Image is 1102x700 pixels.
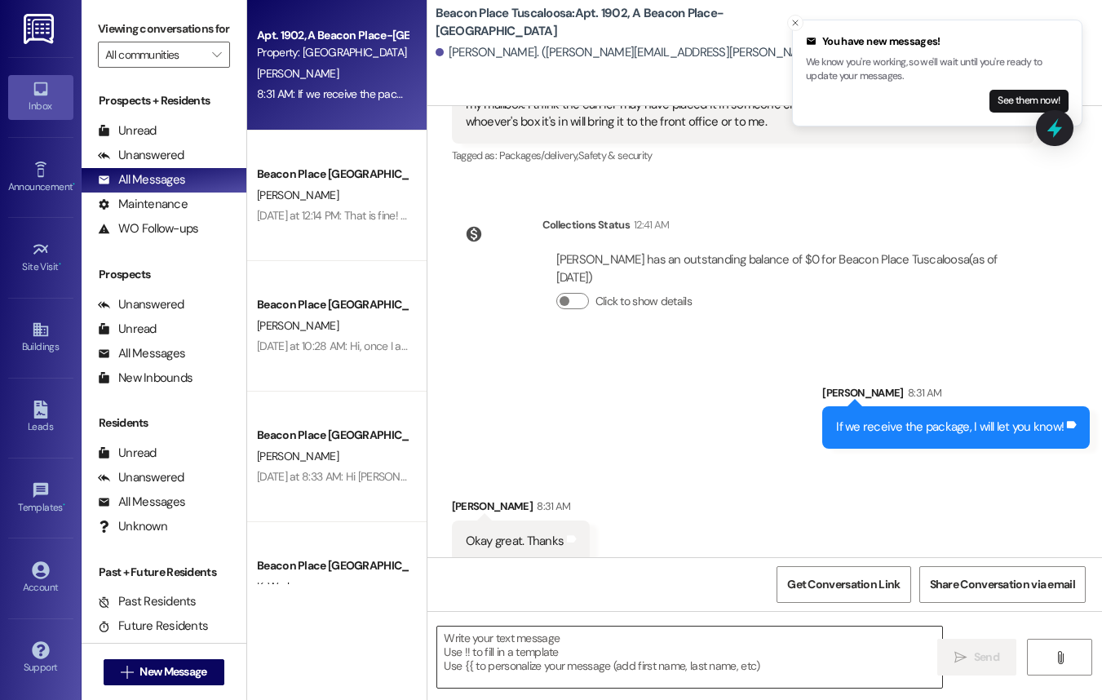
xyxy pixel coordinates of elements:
div: 12:41 AM [630,216,670,233]
div: Unknown [98,518,167,535]
button: See them now! [989,90,1069,113]
div: If we receive the package, I will let you know! [836,419,1064,436]
button: New Message [104,659,224,685]
span: K. Works [257,579,297,594]
div: All Messages [98,494,185,511]
div: Property: [GEOGRAPHIC_DATA] [GEOGRAPHIC_DATA] [257,44,408,61]
div: Unread [98,445,157,462]
p: We know you're working, so we'll wait until you're ready to update your messages. [806,55,1069,84]
a: Support [8,636,73,680]
span: Packages/delivery , [499,148,578,162]
span: [PERSON_NAME] [257,318,339,333]
div: WO Follow-ups [98,220,198,237]
a: Buildings [8,316,73,360]
input: All communities [105,42,204,68]
img: ResiDesk Logo [24,14,57,44]
span: • [73,179,75,190]
label: Click to show details [595,293,692,310]
button: Share Conversation via email [919,566,1086,603]
div: Prospects + Residents [82,92,246,109]
div: Residents [82,414,246,432]
div: [PERSON_NAME] [452,498,591,521]
div: 8:31 AM: If we receive the package, I will let you know! [257,86,507,101]
div: 8:31 AM [904,384,941,401]
b: Beacon Place Tuscaloosa: Apt. 1902, A Beacon Place-[GEOGRAPHIC_DATA] [436,5,762,40]
span: • [59,259,61,270]
div: Past + Future Residents [82,564,246,581]
div: [DATE] at 12:14 PM: That is fine! Let me know whenever you know a time you can come! [257,208,663,223]
div: Unread [98,122,157,140]
div: Past Residents [98,593,197,610]
div: [PERSON_NAME] has an outstanding balance of $0 for Beacon Place Tuscaloosa (as of [DATE]) [556,251,1021,286]
button: Get Conversation Link [777,566,910,603]
div: Beacon Place [GEOGRAPHIC_DATA] Prospect [257,296,408,313]
div: Apt. 1902, A Beacon Place-[GEOGRAPHIC_DATA] [257,27,408,44]
div: Unanswered [98,296,184,313]
a: Templates • [8,476,73,521]
span: • [63,499,65,511]
div: Unread [98,321,157,338]
button: Send [937,639,1016,676]
div: Prospects [82,266,246,283]
div: All Messages [98,171,185,188]
span: [PERSON_NAME] [257,449,339,463]
div: Unanswered [98,147,184,164]
span: Safety & security [578,148,653,162]
div: Maintenance [98,196,188,213]
label: Viewing conversations for [98,16,230,42]
button: Close toast [787,15,803,31]
a: Site Visit • [8,236,73,280]
div: Beacon Place [GEOGRAPHIC_DATA] Prospect [257,166,408,183]
div: Tagged as: [452,144,1035,167]
div: Beacon Place [GEOGRAPHIC_DATA] Prospect [257,427,408,444]
span: Get Conversation Link [787,576,900,593]
div: Beacon Place [GEOGRAPHIC_DATA] Prospect [257,557,408,574]
div: Future Residents [98,618,208,635]
span: [PERSON_NAME] [257,188,339,202]
div: Unanswered [98,469,184,486]
div: New Inbounds [98,370,193,387]
a: Account [8,556,73,600]
a: Leads [8,396,73,440]
span: [PERSON_NAME] [257,66,339,81]
i:  [954,651,967,664]
div: Collections Status [542,216,630,233]
span: New Message [139,663,206,680]
i:  [212,48,221,61]
span: Send [974,649,999,666]
div: All Messages [98,345,185,362]
div: [PERSON_NAME] [822,384,1090,407]
i:  [1054,651,1066,664]
div: [DATE] at 10:28 AM: Hi, once I apply and get approved, can I pick my own move in date? [257,339,671,353]
span: Share Conversation via email [930,576,1075,593]
div: 8:31 AM [533,498,570,515]
div: [PERSON_NAME]. ([PERSON_NAME][EMAIL_ADDRESS][PERSON_NAME][DOMAIN_NAME]) [436,44,912,61]
div: You have new messages! [806,33,1069,50]
div: Okay great. Thanks [466,533,564,550]
i:  [121,666,133,679]
a: Inbox [8,75,73,119]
